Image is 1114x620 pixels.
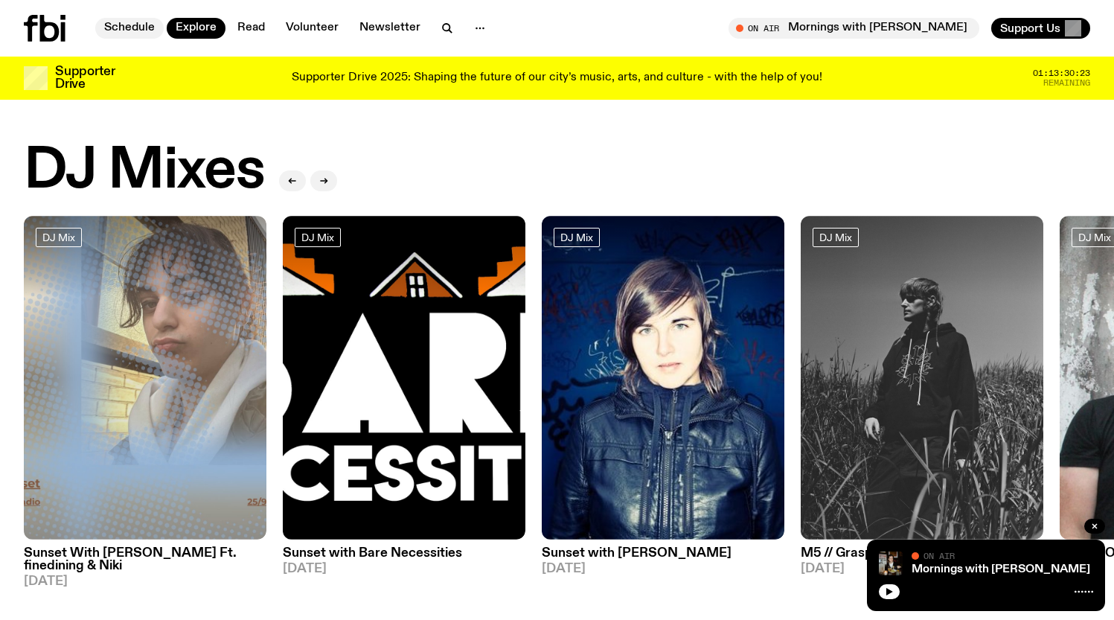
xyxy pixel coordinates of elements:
h3: Sunset With [PERSON_NAME] Ft. finedining & Niki [24,547,266,572]
span: [DATE] [801,563,1043,575]
button: On AirMornings with [PERSON_NAME] [729,18,979,39]
span: DJ Mix [819,231,852,243]
a: Schedule [95,18,164,39]
span: Support Us [1000,22,1060,35]
p: Supporter Drive 2025: Shaping the future of our city’s music, arts, and culture - with the help o... [292,71,822,85]
span: DJ Mix [301,231,334,243]
a: Sunset with Bare Necessities[DATE] [283,540,525,575]
span: [DATE] [542,563,784,575]
a: Mornings with [PERSON_NAME] [912,563,1090,575]
span: 01:13:30:23 [1033,69,1090,77]
span: [DATE] [24,575,266,588]
span: [DATE] [283,563,525,575]
a: M5 // Grasps[DATE] [801,540,1043,575]
a: DJ Mix [295,228,341,247]
span: On Air [923,551,955,560]
img: Bare Necessities [283,216,525,540]
h3: Sunset with Bare Necessities [283,547,525,560]
a: DJ Mix [813,228,859,247]
span: DJ Mix [560,231,593,243]
span: Remaining [1043,79,1090,87]
h3: Supporter Drive [55,65,115,91]
span: DJ Mix [42,231,75,243]
a: Newsletter [350,18,429,39]
button: Support Us [991,18,1090,39]
a: Explore [167,18,225,39]
h3: M5 // Grasps [801,547,1043,560]
a: Sunset with [PERSON_NAME][DATE] [542,540,784,575]
img: Sam blankly stares at the camera, brightly lit by a camera flash wearing a hat collared shirt and... [879,552,903,575]
a: Read [228,18,274,39]
a: Sunset With [PERSON_NAME] Ft. finedining & Niki[DATE] [24,540,266,588]
h2: DJ Mixes [24,143,264,199]
a: Volunteer [277,18,348,39]
span: DJ Mix [1078,231,1111,243]
a: DJ Mix [36,228,82,247]
h3: Sunset with [PERSON_NAME] [542,547,784,560]
a: DJ Mix [554,228,600,247]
